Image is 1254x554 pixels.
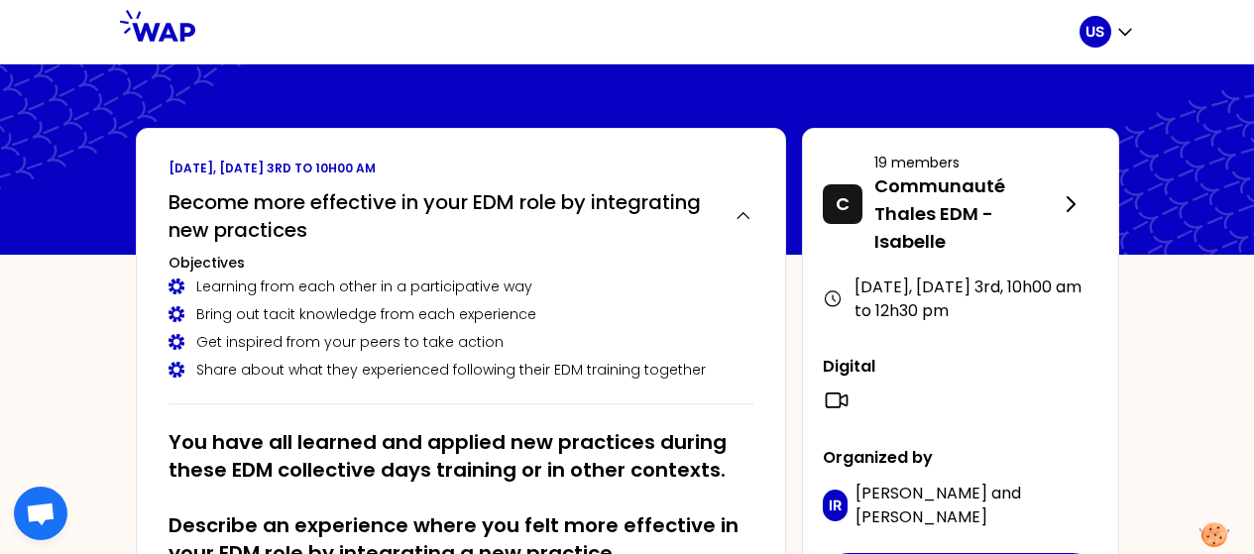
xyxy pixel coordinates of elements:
p: Digital [823,355,1098,379]
div: Learning from each other in a participative way [169,277,753,296]
p: Organized by [823,446,1098,470]
div: [DATE], [DATE] 3rd , 10h00 am to 12h30 pm [823,276,1098,323]
a: Chat öffnen [14,487,67,540]
p: IR [829,496,842,515]
div: Bring out tacit knowledge from each experience [169,304,753,324]
h3: Objectives [169,253,753,273]
div: Share about what they experienced following their EDM training together [169,360,753,380]
p: Communauté Thales EDM - Isabelle [874,172,1059,256]
span: [PERSON_NAME] [855,482,987,504]
p: C [836,190,850,218]
h2: Become more effective in your EDM role by integrating new practices [169,188,718,244]
p: US [1085,22,1104,42]
button: Become more effective in your EDM role by integrating new practices [169,188,753,244]
span: [PERSON_NAME] [855,505,987,528]
button: US [1080,16,1135,48]
p: and [855,482,1097,529]
div: Get inspired from your peers to take action [169,332,753,352]
p: [DATE], [DATE] 3rd to 10h00 am [169,161,753,176]
p: 19 members [874,153,1059,172]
